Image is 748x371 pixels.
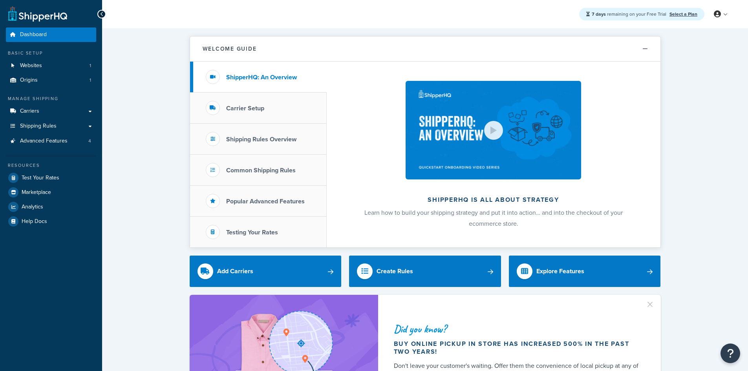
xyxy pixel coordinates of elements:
div: Resources [6,162,96,169]
h3: ShipperHQ: An Overview [226,74,297,81]
button: Welcome Guide [190,37,660,62]
span: Advanced Features [20,138,68,144]
span: 4 [88,138,91,144]
a: Websites1 [6,58,96,73]
span: Shipping Rules [20,123,57,130]
h2: Welcome Guide [203,46,257,52]
span: Carriers [20,108,39,115]
a: Create Rules [349,256,501,287]
span: Origins [20,77,38,84]
a: Add Carriers [190,256,342,287]
h3: Common Shipping Rules [226,167,296,174]
span: Analytics [22,204,43,210]
a: Advanced Features4 [6,134,96,148]
div: Manage Shipping [6,95,96,102]
li: Websites [6,58,96,73]
h2: ShipperHQ is all about strategy [347,196,640,203]
a: Shipping Rules [6,119,96,133]
a: Explore Features [509,256,661,287]
a: Origins1 [6,73,96,88]
button: Open Resource Center [721,344,740,363]
strong: 7 days [592,11,606,18]
span: Marketplace [22,189,51,196]
span: Help Docs [22,218,47,225]
div: Create Rules [377,266,413,277]
div: Buy online pickup in store has increased 500% in the past two years! [394,340,642,356]
h3: Popular Advanced Features [226,198,305,205]
span: remaining on your Free Trial [592,11,668,18]
a: Dashboard [6,27,96,42]
li: Origins [6,73,96,88]
a: Help Docs [6,214,96,228]
span: 1 [90,62,91,69]
li: Advanced Features [6,134,96,148]
span: Test Your Rates [22,175,59,181]
a: Test Your Rates [6,171,96,185]
h3: Testing Your Rates [226,229,278,236]
div: Add Carriers [217,266,253,277]
a: Select a Plan [669,11,697,18]
span: Dashboard [20,31,47,38]
span: Websites [20,62,42,69]
span: Learn how to build your shipping strategy and put it into action… and into the checkout of your e... [364,208,623,228]
a: Carriers [6,104,96,119]
h3: Shipping Rules Overview [226,136,296,143]
a: Marketplace [6,185,96,199]
img: ShipperHQ is all about strategy [406,81,581,179]
div: Basic Setup [6,50,96,57]
h3: Carrier Setup [226,105,264,112]
div: Did you know? [394,323,642,334]
span: 1 [90,77,91,84]
div: Explore Features [536,266,584,277]
a: Analytics [6,200,96,214]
